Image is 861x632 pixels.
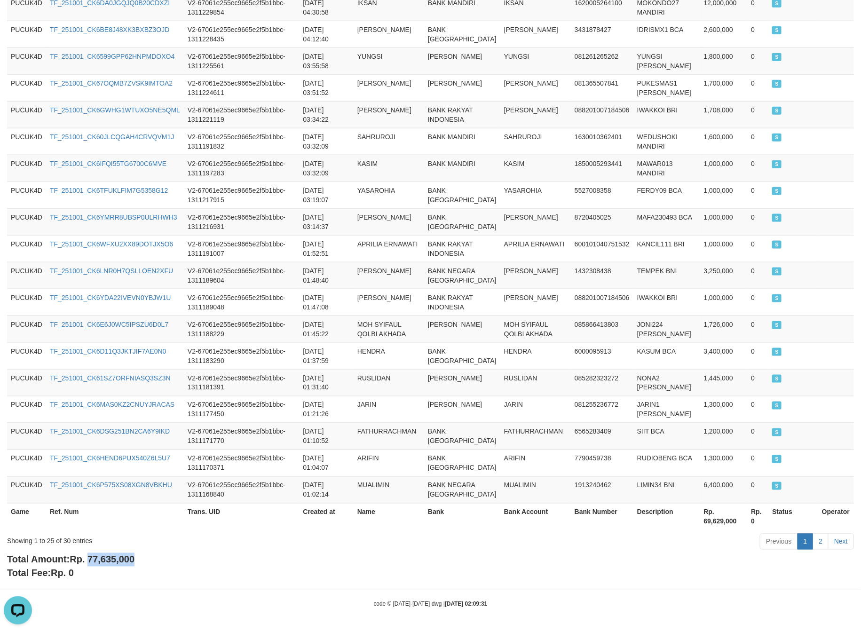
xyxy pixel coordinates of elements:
td: [PERSON_NAME] [424,316,500,342]
span: SUCCESS [772,134,782,142]
td: [PERSON_NAME] [354,208,424,235]
td: 1,000,000 [700,208,748,235]
td: [DATE] 04:12:40 [299,21,353,47]
td: PUCUK4D [7,369,46,396]
div: Showing 1 to 25 of 30 entries [7,533,352,546]
td: V2-67061e255ec9665e2f5b1bbc-1311168840 [184,476,300,503]
td: [DATE] 01:48:40 [299,262,353,289]
td: PUCUK4D [7,450,46,476]
td: MAWAR013 MANDIRI [633,155,700,182]
td: PUCUK4D [7,262,46,289]
td: V2-67061e255ec9665e2f5b1bbc-1311170371 [184,450,300,476]
td: 0 [747,316,768,342]
td: 1,445,000 [700,369,748,396]
td: NONA2 [PERSON_NAME] [633,369,700,396]
td: 0 [747,342,768,369]
a: TF_251001_CK6BE8J48XK3BXBZ3OJD [50,26,169,33]
td: 0 [747,289,768,316]
span: Rp. 0 [51,568,74,578]
td: V2-67061e255ec9665e2f5b1bbc-1311189048 [184,289,300,316]
td: V2-67061e255ec9665e2f5b1bbc-1311181391 [184,369,300,396]
td: 1,700,000 [700,74,748,101]
td: 7790459738 [571,450,633,476]
td: YUNGSI [354,47,424,74]
td: [PERSON_NAME] [424,74,500,101]
td: HENDRA [354,342,424,369]
span: SUCCESS [772,214,782,222]
td: 1913240462 [571,476,633,503]
td: 600101040751532 [571,235,633,262]
a: TF_251001_CK60JLCQGAH4CRVQVM1J [50,133,174,141]
td: PUCUK4D [7,396,46,423]
th: Ref. Num [46,503,184,530]
td: [DATE] 01:37:59 [299,342,353,369]
td: [DATE] 01:10:52 [299,423,353,450]
td: V2-67061e255ec9665e2f5b1bbc-1311221119 [184,101,300,128]
td: BANK NEGARA [GEOGRAPHIC_DATA] [424,262,500,289]
td: 1630010362401 [571,128,633,155]
a: TF_251001_CK6LNR0H7QSLLOEN2XFU [50,267,173,275]
td: 2,600,000 [700,21,748,47]
td: APRILIA ERNAWATI [500,235,571,262]
td: 6565283409 [571,423,633,450]
b: Total Amount: [7,554,134,565]
span: SUCCESS [772,26,782,34]
span: SUCCESS [772,80,782,88]
td: 085866413803 [571,316,633,342]
td: PUCUK4D [7,423,46,450]
td: 081261265262 [571,47,633,74]
td: KASIM [354,155,424,182]
td: LIMIN34 BNI [633,476,700,503]
td: 0 [747,47,768,74]
td: BANK RAKYAT INDONESIA [424,101,500,128]
th: Bank Account [500,503,571,530]
td: FATHURRACHMAN [354,423,424,450]
button: Open LiveChat chat widget [4,4,32,32]
td: PUCUK4D [7,208,46,235]
td: 1,000,000 [700,235,748,262]
td: [DATE] 03:55:58 [299,47,353,74]
td: [DATE] 01:47:08 [299,289,353,316]
td: 3431878427 [571,21,633,47]
td: HENDRA [500,342,571,369]
th: Operator [818,503,854,530]
a: TF_251001_CK6DSG251BN2CA6Y9IKD [50,428,170,435]
td: 6,400,000 [700,476,748,503]
td: MOH SYIFAUL QOLBI AKHADA [354,316,424,342]
td: 0 [747,235,768,262]
td: V2-67061e255ec9665e2f5b1bbc-1311191832 [184,128,300,155]
td: 085282323272 [571,369,633,396]
a: TF_251001_CK6WFXU2XX89DOTJX5O6 [50,240,173,248]
a: TF_251001_CK6P575XS08XGN8VBKHU [50,482,172,489]
th: Status [768,503,818,530]
td: APRILIA ERNAWATI [354,235,424,262]
td: 1,300,000 [700,450,748,476]
td: PUCUK4D [7,476,46,503]
span: SUCCESS [772,428,782,436]
td: [PERSON_NAME] [424,369,500,396]
td: PUCUK4D [7,74,46,101]
th: Description [633,503,700,530]
a: 1 [798,534,814,550]
td: [PERSON_NAME] [354,262,424,289]
td: 5527008358 [571,182,633,208]
td: 0 [747,450,768,476]
td: [PERSON_NAME] [354,101,424,128]
a: TF_251001_CK61SZ7ORFNIASQ3SZ3N [50,374,171,382]
td: [DATE] 01:04:07 [299,450,353,476]
th: Created at [299,503,353,530]
td: JONI224 [PERSON_NAME] [633,316,700,342]
th: Bank [424,503,500,530]
span: SUCCESS [772,348,782,356]
td: 1,000,000 [700,155,748,182]
a: TF_251001_CK6TFUKLFIM7G5358G12 [50,187,168,194]
td: FERDY09 BCA [633,182,700,208]
a: TF_251001_CK6E6J0WC5IPSZU6D0L7 [50,321,168,328]
td: V2-67061e255ec9665e2f5b1bbc-1311177450 [184,396,300,423]
a: TF_251001_CK6YDA22IVEVN0YBJW1U [50,294,171,301]
td: 8720405025 [571,208,633,235]
td: [PERSON_NAME] [354,289,424,316]
td: RUSLIDAN [500,369,571,396]
td: PUCUK4D [7,47,46,74]
span: SUCCESS [772,455,782,463]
